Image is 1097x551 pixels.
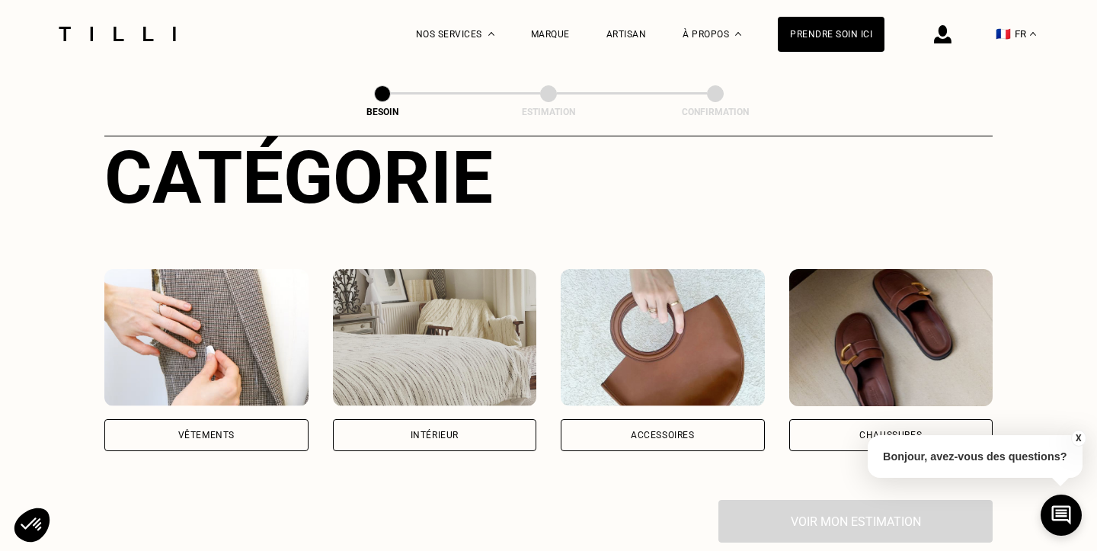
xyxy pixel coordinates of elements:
[735,32,741,36] img: Menu déroulant à propos
[306,107,459,117] div: Besoin
[639,107,792,117] div: Confirmation
[606,29,647,40] a: Artisan
[1070,430,1086,447] button: X
[472,107,625,117] div: Estimation
[631,431,695,440] div: Accessoires
[868,435,1083,478] p: Bonjour, avez-vous des questions?
[178,431,235,440] div: Vêtements
[1030,32,1036,36] img: menu déroulant
[411,431,459,440] div: Intérieur
[53,27,181,41] img: Logo du service de couturière Tilli
[778,17,884,52] a: Prendre soin ici
[789,269,993,406] img: Chaussures
[859,431,922,440] div: Chaussures
[333,269,537,406] img: Intérieur
[996,27,1011,41] span: 🇫🇷
[934,25,951,43] img: icône connexion
[531,29,570,40] a: Marque
[104,135,993,220] div: Catégorie
[561,269,765,406] img: Accessoires
[488,32,494,36] img: Menu déroulant
[104,269,309,406] img: Vêtements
